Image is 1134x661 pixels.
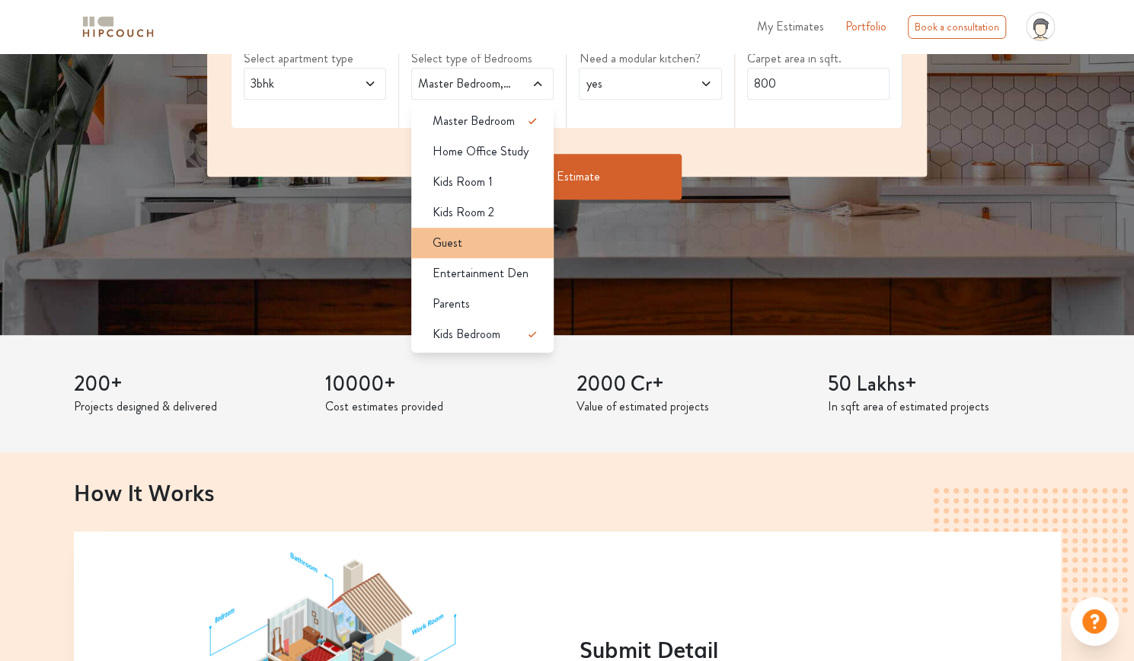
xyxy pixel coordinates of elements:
span: Master Bedroom,Kids Bedroom [415,75,512,93]
p: Value of estimated projects [577,398,810,416]
p: Cost estimates provided [325,398,558,416]
span: Home Office Study [433,142,529,161]
span: Kids Bedroom [433,325,500,343]
span: 3bhk [248,75,344,93]
div: select 1 more room(s) [411,100,554,116]
h3: 2000 Cr+ [577,372,810,398]
img: logo-horizontal.svg [80,14,156,40]
span: My Estimates [757,18,824,35]
span: yes [583,75,679,93]
label: Select type of Bedrooms [411,49,554,68]
span: Master Bedroom [433,112,515,130]
p: Projects designed & delivered [74,398,307,416]
label: Select apartment type [244,49,386,68]
label: Carpet area in sqft. [747,49,890,68]
button: Get Estimate [453,154,682,200]
span: Kids Room 2 [433,203,494,222]
a: Portfolio [845,18,886,36]
h3: 10000+ [325,372,558,398]
span: Parents [433,295,470,313]
span: Entertainment Den [433,264,529,283]
div: Book a consultation [908,15,1006,39]
input: Enter area sqft [747,68,890,100]
h2: How It Works [74,479,1061,505]
span: Guest [433,234,462,252]
h3: 50 Lakhs+ [828,372,1061,398]
h3: 200+ [74,372,307,398]
span: Kids Room 1 [433,173,493,191]
p: In sqft area of estimated projects [828,398,1061,416]
span: logo-horizontal.svg [80,10,156,44]
label: Need a modular kitchen? [579,49,721,68]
